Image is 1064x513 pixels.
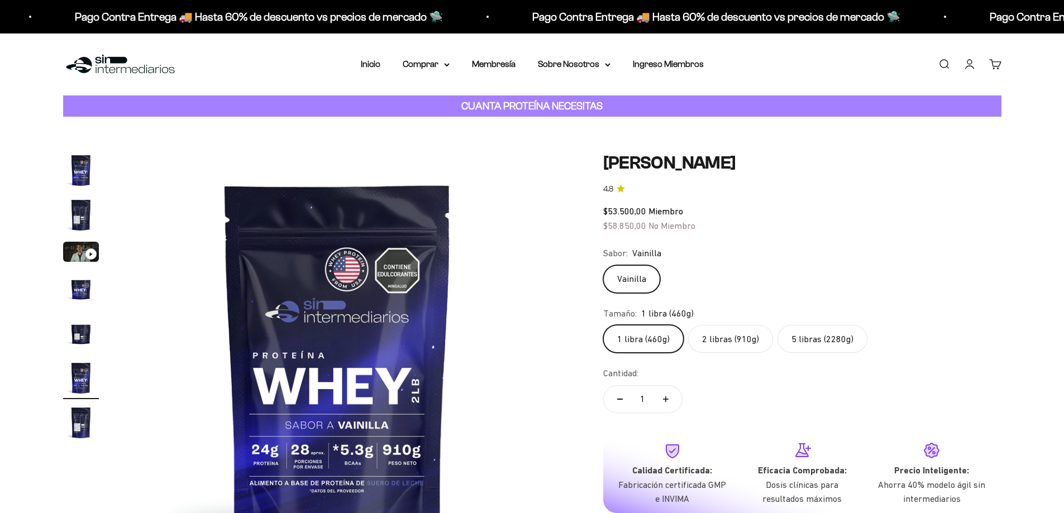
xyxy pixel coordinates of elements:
[758,465,847,476] strong: Eficacia Comprobada:
[538,57,610,71] summary: Sobre Nosotros
[63,360,99,396] img: Proteína Whey - Vainilla
[63,315,99,354] button: Ir al artículo 5
[641,306,694,321] span: 1 libra (460g)
[63,405,99,440] img: Proteína Whey - Vainilla
[746,478,858,506] p: Dosis clínicas para resultados máximos
[603,366,638,381] label: Cantidad:
[604,386,636,413] button: Reducir cantidad
[63,197,99,236] button: Ir al artículo 2
[603,306,637,321] legend: Tamaño:
[603,183,613,195] span: 4.8
[63,360,99,399] button: Ir al artículo 6
[63,242,99,265] button: Ir al artículo 3
[603,220,646,231] span: $58.850,00
[461,100,603,112] strong: CUANTA PROTEÍNA NECESITAS
[532,8,900,26] p: Pago Contra Entrega 🚚 Hasta 60% de descuento vs precios de mercado 🛸
[648,206,683,216] span: Miembro
[648,220,695,231] span: No Miembro
[650,386,682,413] button: Aumentar cantidad
[603,246,628,261] legend: Sabor:
[63,271,99,306] img: Proteína Whey - Vainilla
[75,8,443,26] p: Pago Contra Entrega 🚚 Hasta 60% de descuento vs precios de mercado 🛸
[63,197,99,233] img: Proteína Whey - Vainilla
[876,478,987,506] p: Ahorra 40% modelo ágil sin intermediarios
[632,465,712,476] strong: Calidad Certificada:
[603,206,646,216] span: $53.500,00
[63,315,99,351] img: Proteína Whey - Vainilla
[63,152,99,188] img: Proteína Whey - Vainilla
[63,271,99,310] button: Ir al artículo 4
[894,465,969,476] strong: Precio Inteligente:
[63,152,99,191] button: Ir al artículo 1
[472,59,516,69] a: Membresía
[617,478,728,506] p: Fabricación certificada GMP e INVIMA
[403,57,450,71] summary: Comprar
[603,183,1001,195] a: 4.84.8 de 5.0 estrellas
[603,152,1001,174] h1: [PERSON_NAME]
[632,246,661,261] span: Vainilla
[63,405,99,444] button: Ir al artículo 7
[633,59,704,69] a: Ingreso Miembros
[361,59,380,69] a: Inicio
